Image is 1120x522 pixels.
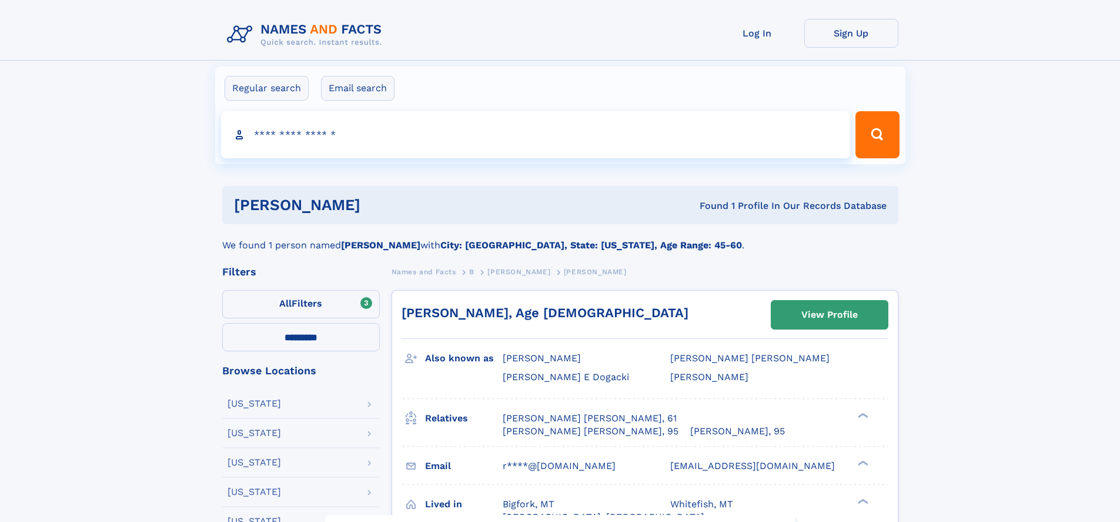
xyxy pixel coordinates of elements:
a: [PERSON_NAME], Age [DEMOGRAPHIC_DATA] [402,305,688,320]
label: Email search [321,76,394,101]
h3: Lived in [425,494,503,514]
input: search input [221,111,851,158]
a: [PERSON_NAME] [PERSON_NAME], 95 [503,425,678,438]
div: Found 1 Profile In Our Records Database [530,200,887,212]
a: Sign Up [804,19,898,48]
a: Log In [710,19,804,48]
span: [EMAIL_ADDRESS][DOMAIN_NAME] [670,460,835,471]
a: B [469,264,474,279]
b: [PERSON_NAME] [341,240,420,251]
div: [US_STATE] [228,458,281,467]
button: Search Button [855,111,899,158]
img: Logo Names and Facts [222,19,392,51]
b: City: [GEOGRAPHIC_DATA], State: [US_STATE], Age Range: 45-60 [440,240,742,251]
div: Browse Locations [222,365,380,376]
a: View Profile [771,301,888,329]
div: Filters [222,267,380,277]
span: Bigfork, MT [503,498,554,510]
span: B [469,268,474,276]
div: We found 1 person named with . [222,224,898,252]
div: ❯ [855,459,869,467]
a: [PERSON_NAME], 95 [690,425,785,438]
div: ❯ [855,411,869,419]
h3: Relatives [425,408,503,428]
span: [PERSON_NAME] [487,268,550,276]
span: [PERSON_NAME] [670,371,748,383]
span: All [279,298,292,309]
div: [US_STATE] [228,487,281,497]
span: [PERSON_NAME] [564,268,627,276]
h3: Email [425,456,503,476]
div: ❯ [855,497,869,505]
label: Regular search [225,76,309,101]
label: Filters [222,290,380,318]
a: [PERSON_NAME] [487,264,550,279]
span: Whitefish, MT [670,498,733,510]
div: View Profile [801,301,858,328]
div: [US_STATE] [228,399,281,408]
h1: [PERSON_NAME] [234,198,530,212]
a: Names and Facts [392,264,456,279]
span: [PERSON_NAME] [PERSON_NAME] [670,353,830,364]
span: [PERSON_NAME] [503,353,581,364]
h3: Also known as [425,348,503,368]
span: [PERSON_NAME] E Dogacki [503,371,629,383]
div: [US_STATE] [228,428,281,438]
a: [PERSON_NAME] [PERSON_NAME], 61 [503,412,677,425]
